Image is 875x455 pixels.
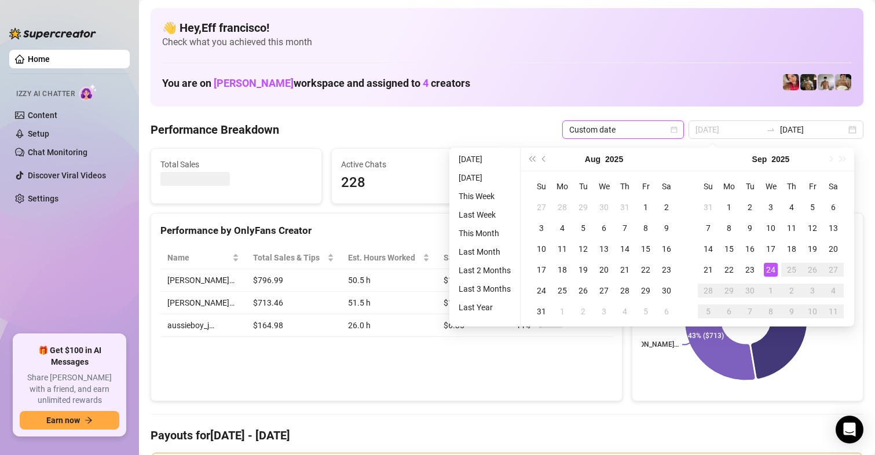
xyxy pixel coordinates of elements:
th: We [760,176,781,197]
div: 3 [534,221,548,235]
div: 17 [764,242,778,256]
img: Aussieboy_jfree [835,74,851,90]
td: 2025-09-05 [802,197,823,218]
div: 4 [785,200,799,214]
div: 18 [785,242,799,256]
td: 2025-09-02 [573,301,594,322]
td: 2025-09-08 [719,218,739,238]
li: This Month [454,226,515,240]
div: 15 [722,242,736,256]
td: $713.46 [246,292,341,314]
div: 24 [534,284,548,298]
div: 10 [806,304,819,318]
td: 2025-08-02 [656,197,677,218]
li: Last 3 Months [454,282,515,296]
td: 2025-09-01 [719,197,739,218]
div: 26 [806,263,819,277]
a: Settings [28,194,58,203]
div: 7 [743,304,757,318]
span: Share [PERSON_NAME] with a friend, and earn unlimited rewards [20,372,119,406]
div: 28 [701,284,715,298]
td: 2025-08-30 [656,280,677,301]
td: 2025-08-10 [531,238,552,259]
td: 2025-09-23 [739,259,760,280]
div: 1 [764,284,778,298]
td: 2025-09-20 [823,238,844,259]
div: 27 [534,200,548,214]
div: 5 [639,304,653,318]
h4: Payouts for [DATE] - [DATE] [151,427,863,443]
div: 15 [639,242,653,256]
td: 2025-09-01 [552,301,573,322]
span: arrow-right [85,416,93,424]
td: 2025-10-11 [823,301,844,322]
td: 2025-08-24 [531,280,552,301]
div: 29 [722,284,736,298]
td: 2025-07-27 [531,197,552,218]
img: aussieboy_j [818,74,834,90]
td: 2025-08-23 [656,259,677,280]
td: 2025-08-14 [614,238,635,259]
th: Mo [719,176,739,197]
div: 3 [597,304,611,318]
div: 19 [806,242,819,256]
td: $164.98 [246,314,341,337]
span: swap-right [766,125,775,134]
input: Start date [695,123,761,136]
td: 2025-09-09 [739,218,760,238]
td: 2025-10-06 [719,301,739,322]
div: 4 [618,304,632,318]
td: 2025-09-04 [781,197,802,218]
div: 30 [597,200,611,214]
td: 2025-09-19 [802,238,823,259]
div: 6 [660,304,673,318]
td: 2025-10-09 [781,301,802,322]
td: 2025-10-01 [760,280,781,301]
div: 24 [764,263,778,277]
td: 2025-07-30 [594,197,614,218]
div: 3 [806,284,819,298]
div: 4 [826,284,840,298]
td: 2025-08-16 [656,238,677,259]
th: We [594,176,614,197]
img: Vanessa [783,74,799,90]
td: 2025-09-05 [635,301,656,322]
td: 2025-08-18 [552,259,573,280]
td: 51.5 h [341,292,437,314]
div: 2 [660,200,673,214]
td: 2025-10-03 [802,280,823,301]
th: Fr [635,176,656,197]
td: 2025-08-06 [594,218,614,238]
span: Name [167,251,230,264]
td: [PERSON_NAME]… [160,269,246,292]
td: 2025-09-27 [823,259,844,280]
div: 11 [785,221,799,235]
div: 22 [639,263,653,277]
text: [PERSON_NAME]… [621,340,679,348]
button: Choose a month [585,148,601,171]
th: Sa [656,176,677,197]
td: aussieboy_j… [160,314,246,337]
div: 31 [618,200,632,214]
li: Last Year [454,300,515,314]
div: Performance by OnlyFans Creator [160,223,613,238]
td: 2025-09-03 [760,197,781,218]
td: 2025-09-14 [698,238,719,259]
div: 26 [576,284,590,298]
div: 18 [555,263,569,277]
span: 228 [341,172,493,194]
div: 2 [785,284,799,298]
td: 2025-08-11 [552,238,573,259]
td: 2025-08-26 [573,280,594,301]
td: 2025-08-19 [573,259,594,280]
span: Sales / Hour [444,251,493,264]
span: Custom date [569,121,677,138]
div: 5 [576,221,590,235]
span: 🎁 Get $100 in AI Messages [20,345,119,368]
th: Sales / Hour [437,247,509,269]
td: 2025-10-02 [781,280,802,301]
div: 21 [701,263,715,277]
td: 2025-08-25 [552,280,573,301]
div: 28 [618,284,632,298]
h1: You are on workspace and assigned to creators [162,77,470,90]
